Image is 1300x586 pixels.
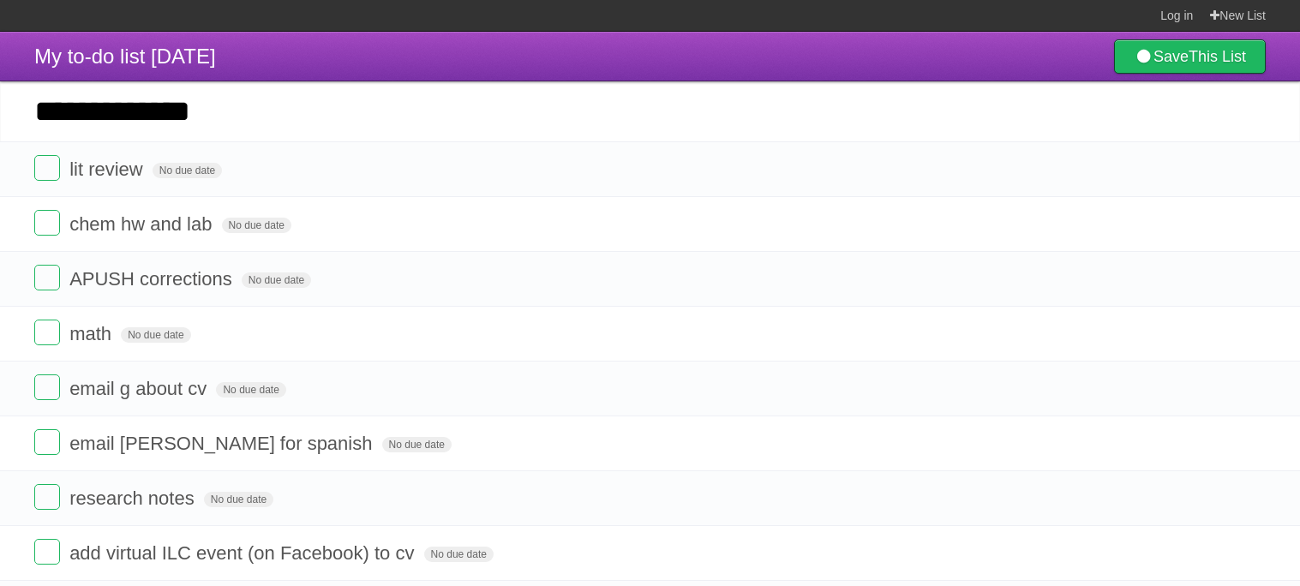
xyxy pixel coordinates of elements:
[34,265,60,290] label: Done
[424,547,494,562] span: No due date
[1114,39,1266,74] a: SaveThis List
[382,437,452,452] span: No due date
[216,382,285,398] span: No due date
[34,45,216,68] span: My to-do list [DATE]
[69,158,147,180] span: lit review
[121,327,190,343] span: No due date
[69,213,216,235] span: chem hw and lab
[69,378,211,399] span: email g about cv
[34,210,60,236] label: Done
[34,374,60,400] label: Done
[34,155,60,181] label: Done
[222,218,291,233] span: No due date
[153,163,222,178] span: No due date
[69,487,199,509] span: research notes
[34,320,60,345] label: Done
[69,268,237,290] span: APUSH corrections
[34,429,60,455] label: Done
[204,492,273,507] span: No due date
[69,323,116,344] span: math
[69,433,376,454] span: email [PERSON_NAME] for spanish
[34,539,60,565] label: Done
[34,484,60,510] label: Done
[69,542,418,564] span: add virtual ILC event (on Facebook) to cv
[1189,48,1246,65] b: This List
[242,272,311,288] span: No due date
